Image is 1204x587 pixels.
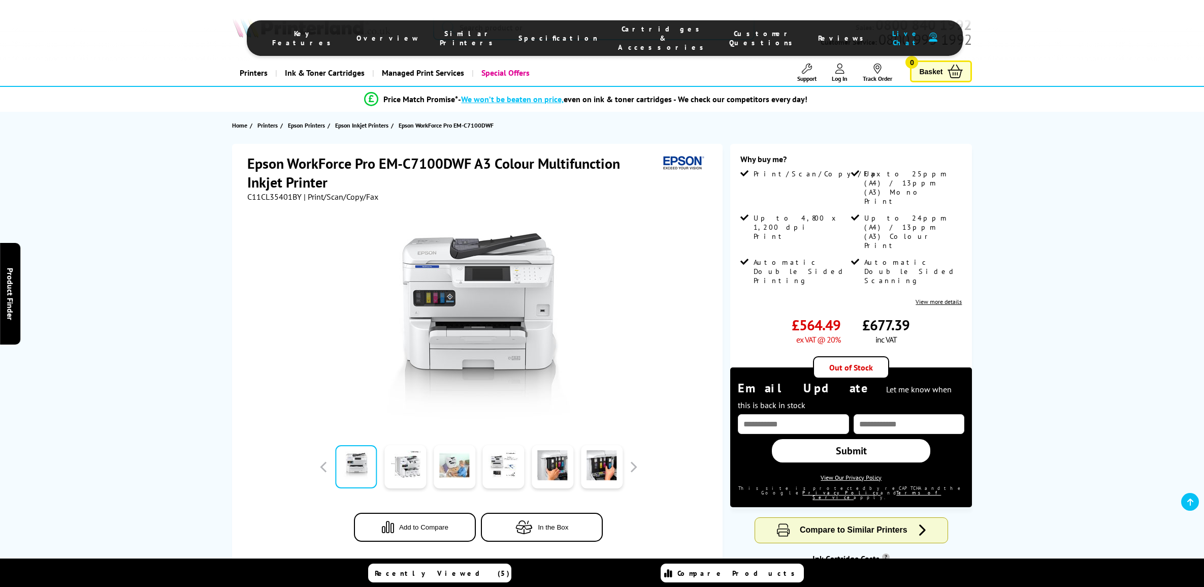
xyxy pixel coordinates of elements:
[335,120,388,131] span: Epson Inkjet Printers
[383,94,458,104] span: Price Match Promise*
[905,56,918,69] span: 0
[458,94,807,104] div: - even on ink & toner cartridges - We check our competitors every day!
[518,34,598,43] span: Specification
[5,267,15,320] span: Product Finder
[812,490,941,500] a: Terms of Service
[818,34,869,43] span: Reviews
[738,380,964,412] div: Email Update
[232,120,250,131] a: Home
[461,94,564,104] span: We won’t be beaten on price,
[754,258,849,285] span: Automatic Double Sided Printing
[813,356,889,379] div: Out of Stock
[738,384,952,410] span: Let me know when this is back in stock
[335,120,391,131] a: Epson Inkjet Printers
[677,569,800,578] span: Compare Products
[232,120,247,131] span: Home
[863,64,892,82] a: Track Order
[288,120,325,131] span: Epson Printers
[889,29,924,47] span: Live Chat
[399,121,494,129] span: Epson WorkForce Pro EM-C7100DWF
[659,154,706,173] img: Epson
[275,60,372,86] a: Ink & Toner Cartridges
[618,24,709,52] span: Cartridges & Accessories
[864,213,960,250] span: Up to 24ppm (A4) / 13ppm (A3) Colour Print
[730,553,972,564] div: Ink Cartridge Costs
[232,60,275,86] a: Printers
[738,486,964,500] div: This site is protected by reCAPTCHA and the Google and apply.
[440,29,498,47] span: Similar Printers
[797,64,817,82] a: Support
[247,154,660,192] h1: Epson WorkForce Pro EM-C7100DWF A3 Colour Multifunction Inkjet Printer
[797,75,817,82] span: Support
[755,518,948,543] button: Compare to Similar Printers
[729,29,798,47] span: Customer Questions
[910,60,972,82] a: Basket 0
[929,33,937,42] img: user-headset-duotone.svg
[356,34,419,43] span: Overview
[272,29,336,47] span: Key Features
[481,513,603,542] button: In the Box
[257,120,280,131] a: Printers
[754,213,849,241] span: Up to 4,800 x 1,200 dpi Print
[354,513,476,542] button: Add to Compare
[247,192,302,202] span: C11CL35401BY
[740,154,962,169] div: Why buy me?
[372,60,472,86] a: Managed Print Services
[862,316,909,334] span: £677.39
[821,474,882,481] a: View Our Privacy Policy
[368,564,511,582] a: Recently Viewed (5)
[754,169,884,178] span: Print/Scan/Copy/Fax
[864,169,960,206] span: Up to 25ppm (A4) / 13ppm (A3) Mono Print
[288,120,328,131] a: Epson Printers
[832,64,848,82] a: Log In
[538,523,568,531] span: In the Box
[379,222,578,421] img: Epson WorkForce Pro EM-C7100DWF
[800,526,907,534] span: Compare to Similar Printers
[304,192,378,202] span: | Print/Scan/Copy/Fax
[399,523,448,531] span: Add to Compare
[919,65,942,78] span: Basket
[792,316,840,334] span: £564.49
[285,60,365,86] span: Ink & Toner Cartridges
[882,553,890,561] sup: Cost per page
[257,120,278,131] span: Printers
[375,569,510,578] span: Recently Viewed (5)
[201,90,971,108] li: modal_Promise
[832,75,848,82] span: Log In
[772,439,930,462] a: Submit
[875,334,897,345] span: inc VAT
[472,60,537,86] a: Special Offers
[802,490,881,496] a: Privacy Policy
[661,564,804,582] a: Compare Products
[916,298,962,305] a: View more details
[864,258,960,285] span: Automatic Double Sided Scanning
[796,334,840,345] span: ex VAT @ 20%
